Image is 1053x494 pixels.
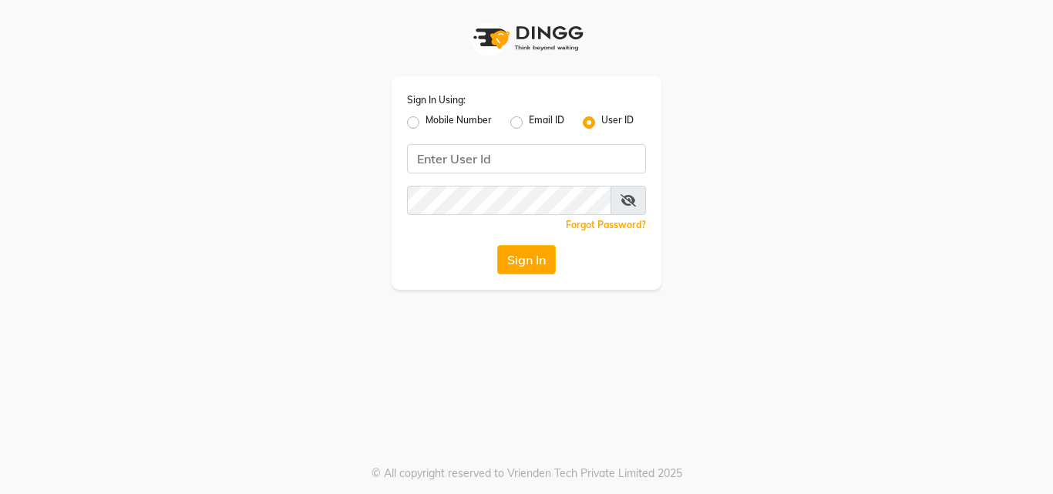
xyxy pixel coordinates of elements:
[465,15,588,61] img: logo1.svg
[407,93,466,107] label: Sign In Using:
[566,219,646,230] a: Forgot Password?
[426,113,492,132] label: Mobile Number
[601,113,634,132] label: User ID
[407,186,611,215] input: Username
[497,245,556,274] button: Sign In
[529,113,564,132] label: Email ID
[407,144,646,173] input: Username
